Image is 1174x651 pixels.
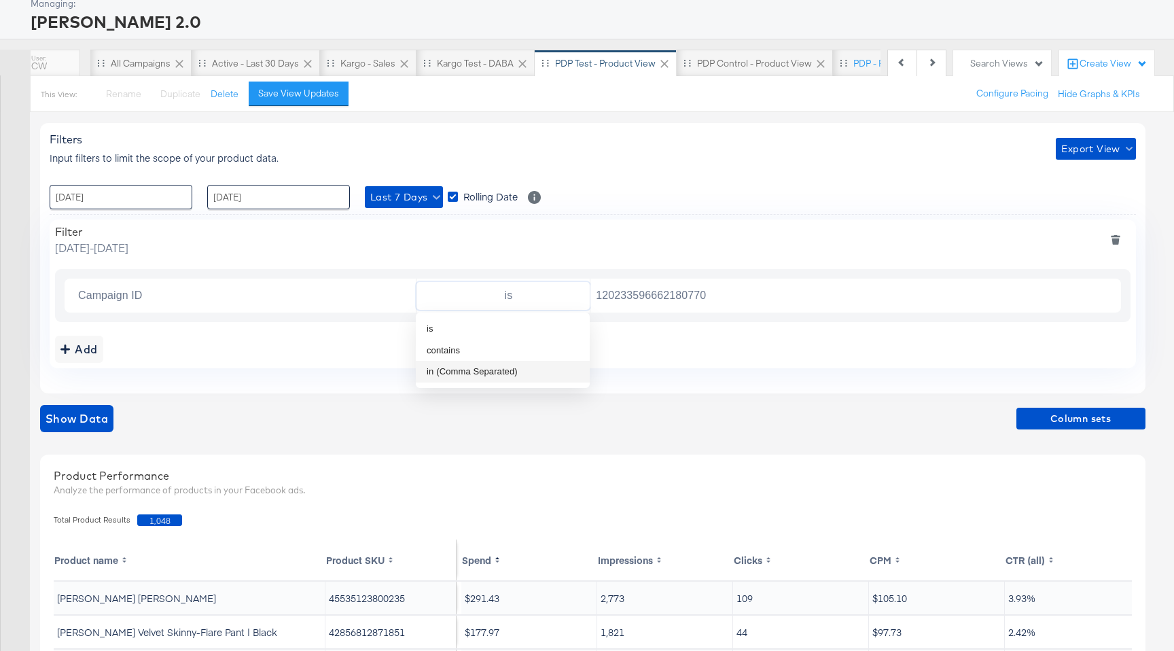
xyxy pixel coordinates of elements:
td: $97.73 [869,616,1005,648]
span: Rolling Date [463,190,518,203]
td: 45535123800235 [325,582,457,614]
td: 1,821 [597,616,733,648]
button: Delete [211,88,238,101]
div: Search Views [970,57,1044,70]
td: 44 [733,616,869,648]
button: Save View Updates [249,82,349,106]
div: Active - Last 30 Days [212,57,299,70]
td: 2,773 [597,582,733,614]
button: Open [395,286,406,297]
th: Toggle SortBy [325,540,457,580]
div: Drag to reorder tab [423,59,431,67]
button: Hide Graphs & KPIs [1058,88,1140,101]
div: Drag to reorder tab [840,59,847,67]
div: Filter [55,225,128,239]
div: Create View [1080,57,1148,71]
th: Toggle SortBy [733,540,869,580]
th: Toggle SortBy [597,540,733,580]
div: Product Performance [54,468,1132,484]
div: Add [60,340,98,359]
div: Kargo test - DABA [437,57,514,70]
div: Drag to reorder tab [541,59,549,67]
button: Configure Pacing [967,82,1058,106]
div: Save View Updates [258,87,339,100]
span: Rename [106,88,141,100]
td: [PERSON_NAME] [PERSON_NAME] [54,582,325,614]
button: deletefilters [1101,225,1130,256]
div: Analyze the performance of products in your Facebook ads. [54,484,1132,497]
span: Show Data [46,409,108,428]
button: Last 7 Days [365,186,443,208]
div: [PERSON_NAME] 2.0 [31,10,1157,33]
div: Kargo - Sales [340,57,395,70]
div: This View: [41,89,77,100]
span: [DATE] - [DATE] [55,240,128,256]
td: $105.10 [869,582,1005,614]
td: 2.42% [1005,616,1141,648]
span: Column sets [1022,410,1140,427]
div: Drag to reorder tab [327,59,334,67]
div: PDP - Results [853,57,910,70]
button: Close [569,286,580,297]
div: Drag to reorder tab [97,59,105,67]
td: 109 [733,582,869,614]
th: Toggle SortBy [54,540,325,580]
div: PDP Test - Product View [555,57,656,70]
div: CW [31,60,47,73]
span: 1,048 [137,514,182,526]
span: contains [427,344,460,357]
div: Drag to reorder tab [198,59,206,67]
td: $291.43 [461,582,597,614]
span: Last 7 Days [370,189,438,206]
button: Column sets [1016,408,1145,429]
button: showdata [40,405,113,432]
button: addbutton [55,336,103,363]
th: Toggle SortBy [461,540,597,580]
div: (Comma Separated) [427,365,518,379]
div: PDP Control - Product View [697,57,812,70]
span: in [427,365,433,379]
div: All Campaigns [111,57,171,70]
th: Toggle SortBy [1005,540,1141,580]
span: is [427,322,433,336]
td: 42856812871851 [325,616,457,648]
td: [PERSON_NAME] Velvet Skinny-Flare Pant | Black [54,616,325,648]
span: Input filters to limit the scope of your product data. [50,151,279,164]
th: Toggle SortBy [869,540,1005,580]
button: Export View [1056,138,1135,160]
span: Export View [1061,141,1130,158]
span: Duplicate [160,88,200,100]
span: Filters [50,133,82,146]
span: Total Product Results [54,514,137,526]
td: 3.93% [1005,582,1141,614]
td: $177.97 [461,616,597,648]
div: Drag to reorder tab [683,59,691,67]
